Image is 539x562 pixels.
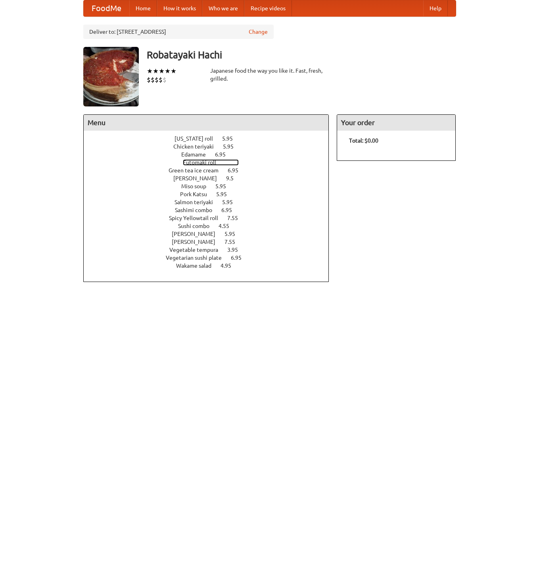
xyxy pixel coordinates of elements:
a: [PERSON_NAME] 7.55 [172,239,250,245]
span: Salmon teriyaki [175,199,221,205]
a: Sashimi combo 6.95 [175,207,247,213]
a: How it works [157,0,202,16]
span: 6.95 [215,151,234,158]
li: $ [163,75,167,84]
span: 5.95 [224,231,243,237]
span: 6.95 [221,207,240,213]
a: Green tea ice cream 6.95 [169,167,253,174]
span: 7.55 [227,215,246,221]
a: Edamame 6.95 [181,151,240,158]
a: Miso soup 5.95 [181,183,241,189]
a: Change [249,28,268,36]
li: ★ [159,67,165,75]
span: [PERSON_NAME] [172,231,223,237]
span: Futomaki roll [183,159,224,166]
span: 5.95 [215,183,234,189]
span: 5.95 [223,143,242,150]
span: Wakame salad [176,263,219,269]
span: 7.55 [224,239,243,245]
a: Vegetable tempura 3.95 [169,247,253,253]
h3: Robatayaki Hachi [147,47,456,63]
li: ★ [171,67,176,75]
a: Who we are [202,0,244,16]
span: Sashimi combo [175,207,220,213]
a: Recipe videos [244,0,292,16]
li: $ [155,75,159,84]
b: Total: $0.00 [349,137,378,144]
span: 4.55 [219,223,237,229]
span: Spicy Yellowtail roll [169,215,226,221]
span: Green tea ice cream [169,167,226,174]
a: FoodMe [84,0,129,16]
a: Vegetarian sushi plate 6.95 [166,255,256,261]
a: Pork Katsu 5.95 [180,191,242,197]
a: [PERSON_NAME] 9.5 [173,175,248,182]
span: 5.95 [222,199,241,205]
li: ★ [147,67,153,75]
span: 9.5 [226,175,242,182]
a: Chicken teriyaki 5.95 [173,143,248,150]
span: 5.95 [222,135,241,142]
span: 6.95 [228,167,246,174]
span: 6.95 [231,255,249,261]
li: $ [151,75,155,84]
a: [PERSON_NAME] 5.95 [172,231,250,237]
div: Japanese food the way you like it. Fast, fresh, grilled. [210,67,329,83]
span: Pork Katsu [180,191,215,197]
img: angular.jpg [83,47,139,106]
span: [PERSON_NAME] [173,175,225,182]
li: ★ [165,67,171,75]
h4: Menu [84,115,329,131]
li: ★ [153,67,159,75]
a: [US_STATE] roll 5.95 [175,135,247,142]
a: Salmon teriyaki 5.95 [175,199,247,205]
a: Help [423,0,448,16]
a: Spicy Yellowtail roll 7.55 [169,215,253,221]
span: [US_STATE] roll [175,135,221,142]
span: Edamame [181,151,214,158]
span: 3.95 [227,247,246,253]
span: Chicken teriyaki [173,143,222,150]
a: Sushi combo 4.55 [178,223,244,229]
span: 5.95 [216,191,235,197]
span: Vegetable tempura [169,247,226,253]
span: 4.95 [221,263,239,269]
span: Vegetarian sushi plate [166,255,230,261]
a: Home [129,0,157,16]
h4: Your order [337,115,455,131]
li: $ [159,75,163,84]
div: Deliver to: [STREET_ADDRESS] [83,25,274,39]
a: Wakame salad 4.95 [176,263,246,269]
span: [PERSON_NAME] [172,239,223,245]
li: $ [147,75,151,84]
span: Sushi combo [178,223,217,229]
span: Miso soup [181,183,214,189]
a: Futomaki roll [183,159,239,166]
